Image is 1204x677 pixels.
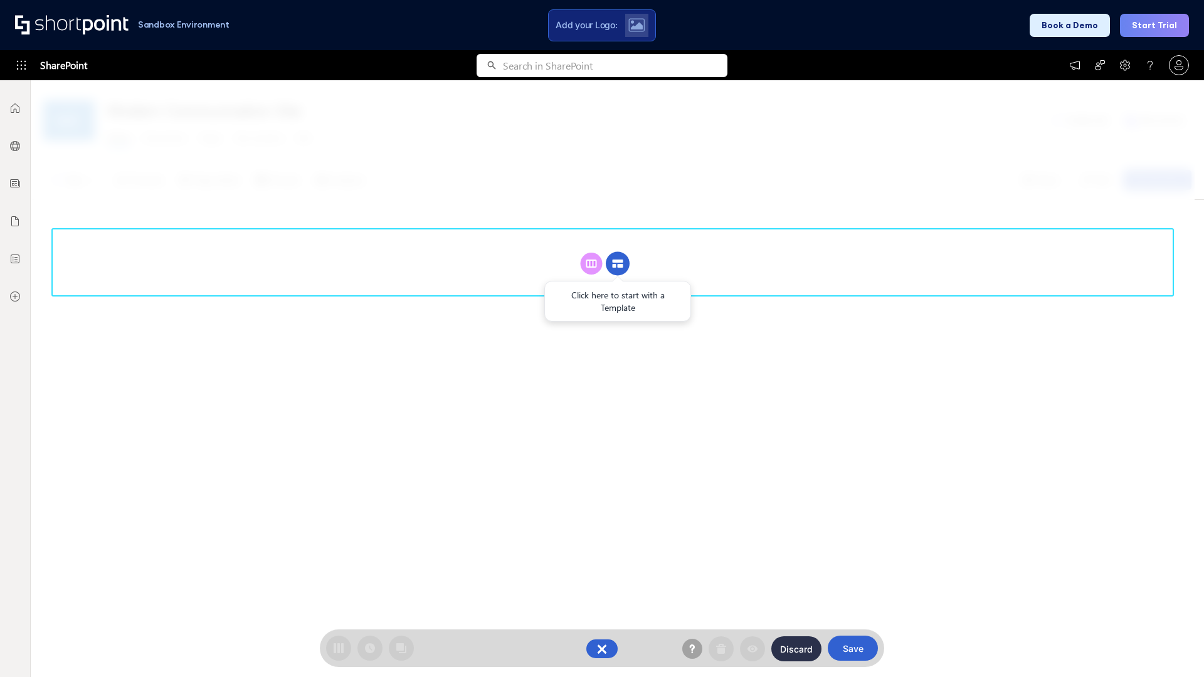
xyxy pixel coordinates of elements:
[138,21,230,28] h1: Sandbox Environment
[503,54,727,77] input: Search in SharePoint
[556,19,617,31] span: Add your Logo:
[628,18,645,32] img: Upload logo
[1030,14,1110,37] button: Book a Demo
[1120,14,1189,37] button: Start Trial
[771,636,821,661] button: Discard
[40,50,87,80] span: SharePoint
[978,532,1204,677] iframe: Chat Widget
[828,636,878,661] button: Save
